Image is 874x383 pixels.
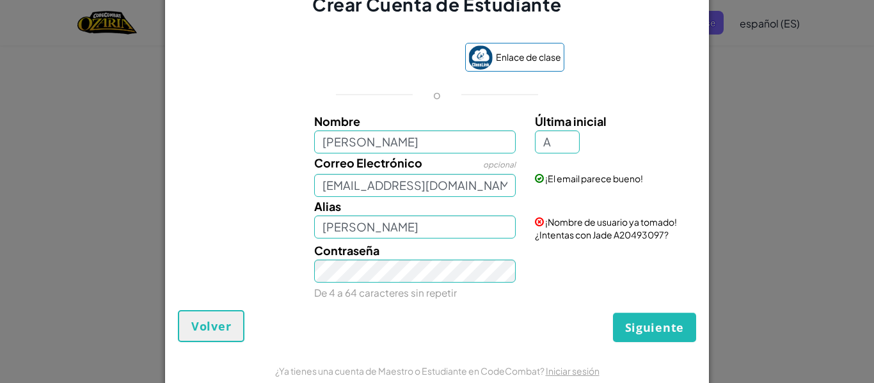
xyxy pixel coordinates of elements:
[546,365,600,377] a: Iniciar sesión
[535,114,607,129] font: Última inicial
[613,313,696,342] button: Siguiente
[275,365,544,377] font: ¿Ya tienes una cuenta de Maestro o Estudiante en CodeCombat?
[191,318,231,334] font: Volver
[496,51,561,63] font: Enlace de clase
[468,45,493,70] img: classlink-logo-small.png
[433,87,441,102] font: o
[314,114,360,129] font: Nombre
[303,45,459,73] iframe: Botón Iniciar sesión con Google
[314,286,457,299] font: De 4 a 64 caracteres sin repetir
[314,243,379,258] font: Contraseña
[314,199,341,214] font: Alias
[545,173,643,184] font: ¡El email parece bueno!
[483,160,516,169] font: opcional
[178,310,244,342] button: Volver
[625,320,684,335] font: Siguiente
[535,216,677,240] font: ¡Nombre de usuario ya tomado! ¿Intentas con Jade A20493097?
[314,155,422,170] font: Correo Electrónico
